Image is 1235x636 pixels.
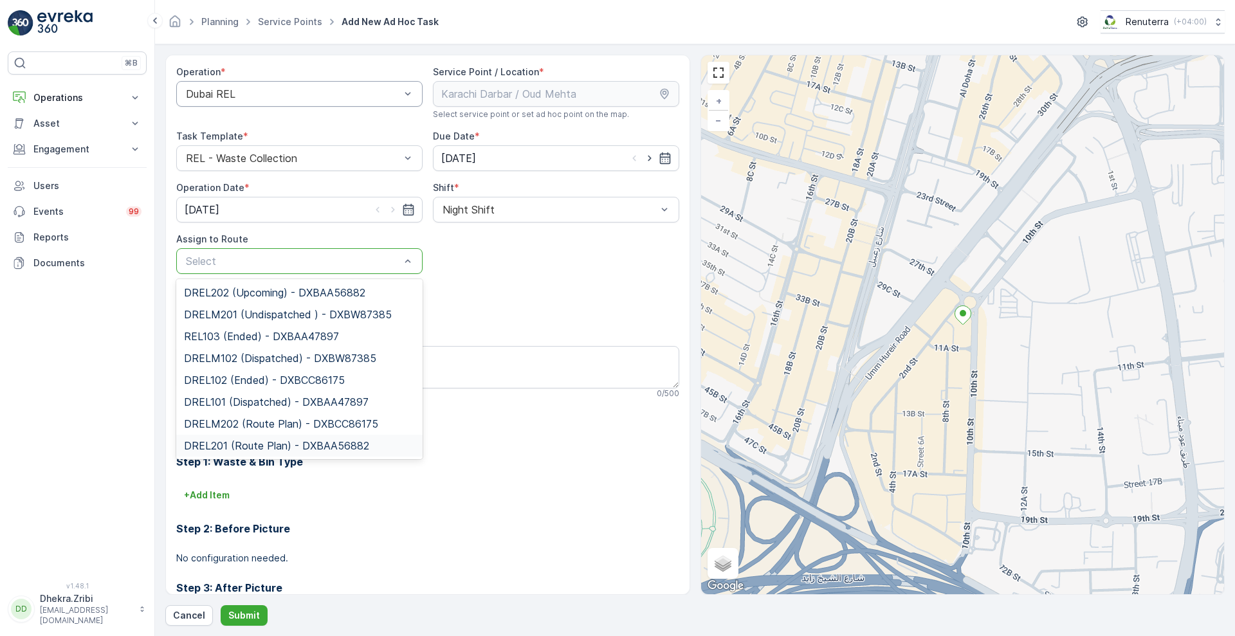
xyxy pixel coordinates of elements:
[1174,17,1207,27] p: ( +04:00 )
[339,15,441,28] span: Add New Ad Hoc Task
[8,582,147,590] span: v 1.48.1
[184,418,378,430] span: DRELM202 (Route Plan) - DXBCC86175
[8,199,147,224] a: Events99
[176,521,679,536] h3: Step 2: Before Picture
[8,173,147,199] a: Users
[657,388,679,399] p: 0 / 500
[184,309,392,320] span: DRELM201 (Undispatched ) - DXBW87385
[184,489,230,502] p: + Add Item
[709,111,728,130] a: Zoom Out
[1126,15,1169,28] p: Renuterra
[709,549,737,577] a: Layers
[176,580,679,595] h3: Step 3: After Picture
[33,117,121,130] p: Asset
[186,253,400,269] p: Select
[33,179,142,192] p: Users
[184,287,365,298] span: DREL202 (Upcoming) - DXBAA56882
[8,224,147,250] a: Reports
[1101,15,1121,29] img: Screenshot_2024-07-26_at_13.33.01.png
[8,250,147,276] a: Documents
[433,145,679,171] input: dd/mm/yyyy
[8,136,147,162] button: Engagement
[184,352,376,364] span: DRELM102 (Dispatched) - DXBW87385
[165,605,213,626] button: Cancel
[433,182,454,193] label: Shift
[715,114,722,125] span: −
[37,10,93,36] img: logo_light-DOdMpM7g.png
[433,66,539,77] label: Service Point / Location
[176,197,423,223] input: dd/mm/yyyy
[129,206,139,217] p: 99
[176,233,248,244] label: Assign to Route
[168,19,182,30] a: Homepage
[184,440,369,451] span: DREL201 (Route Plan) - DXBAA56882
[709,63,728,82] a: View Fullscreen
[709,91,728,111] a: Zoom In
[184,374,345,386] span: DREL102 (Ended) - DXBCC86175
[8,592,147,626] button: DDDhekra.Zribi[EMAIL_ADDRESS][DOMAIN_NAME]
[33,231,142,244] p: Reports
[433,81,679,107] input: Karachi Darbar / Oud Mehta
[33,143,121,156] p: Engagement
[184,331,339,342] span: REL103 (Ended) - DXBAA47897
[176,419,679,439] h2: Task Template Configuration
[173,609,205,622] p: Cancel
[258,16,322,27] a: Service Points
[8,10,33,36] img: logo
[176,131,243,141] label: Task Template
[433,109,629,120] span: Select service point or set ad hoc point on the map.
[176,182,244,193] label: Operation Date
[228,609,260,622] p: Submit
[176,454,679,469] h3: Step 1: Waste & Bin Type
[704,577,747,594] a: Open this area in Google Maps (opens a new window)
[33,257,142,269] p: Documents
[8,85,147,111] button: Operations
[8,111,147,136] button: Asset
[125,58,138,68] p: ⌘B
[201,16,239,27] a: Planning
[716,95,722,106] span: +
[33,205,118,218] p: Events
[40,592,133,605] p: Dhekra.Zribi
[176,485,237,505] button: +Add Item
[40,605,133,626] p: [EMAIL_ADDRESS][DOMAIN_NAME]
[11,599,32,619] div: DD
[221,605,268,626] button: Submit
[704,577,747,594] img: Google
[176,552,679,565] p: No configuration needed.
[433,131,475,141] label: Due Date
[1101,10,1225,33] button: Renuterra(+04:00)
[176,66,221,77] label: Operation
[33,91,121,104] p: Operations
[184,396,369,408] span: DREL101 (Dispatched) - DXBAA47897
